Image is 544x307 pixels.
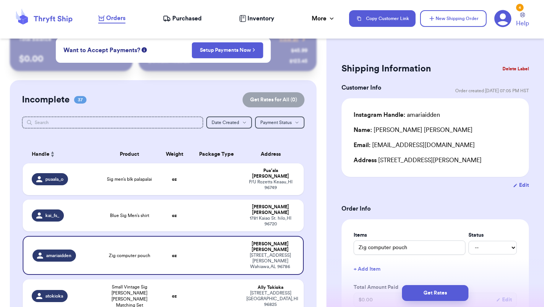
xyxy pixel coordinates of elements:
[212,120,239,125] span: Date Created
[22,116,203,129] input: Search
[172,294,177,298] strong: oz
[516,12,529,28] a: Help
[342,63,431,75] h2: Shipping Information
[351,261,520,278] button: + Add Item
[468,231,517,239] label: Status
[354,126,473,135] div: [PERSON_NAME] [PERSON_NAME]
[260,120,292,125] span: Payment Status
[349,10,416,27] button: Copy Customer Link
[242,145,304,163] th: Address
[291,47,308,54] div: $ 45.99
[246,216,295,227] div: 1781 Kaiao St. hilo , HI 96720
[246,204,295,216] div: [PERSON_NAME] [PERSON_NAME]
[172,253,177,258] strong: oz
[45,212,59,219] span: kai_fs_
[279,36,298,43] span: View all
[247,14,274,23] span: Inventory
[342,83,381,92] h3: Customer Info
[239,14,274,23] a: Inventory
[192,42,263,58] button: Setup Payments Now
[354,156,517,165] div: [STREET_ADDRESS][PERSON_NAME]
[74,96,87,104] span: 37
[342,204,529,213] h3: Order Info
[49,150,56,159] button: Sort ascending
[191,145,242,163] th: Package Type
[494,10,512,27] a: 4
[246,241,294,253] div: [PERSON_NAME] [PERSON_NAME]
[279,36,308,43] a: View all
[354,231,465,239] label: Items
[354,127,372,133] span: Name:
[19,36,51,43] p: Total Balance
[22,94,70,106] h2: Incomplete
[513,181,529,189] button: Edit
[499,60,532,77] button: Delete Label
[206,116,252,129] button: Date Created
[172,14,202,23] span: Purchased
[354,142,371,148] span: Email:
[200,47,255,54] a: Setup Payments Now
[110,212,149,219] span: Blue Sig Men’s shirt
[106,14,125,23] span: Orders
[289,57,308,65] div: $ 123.45
[45,293,63,299] span: atokioka
[158,145,191,163] th: Weight
[354,110,440,119] div: amariaidden
[63,46,140,55] span: Want to Accept Payments?
[354,141,517,150] div: [EMAIL_ADDRESS][DOMAIN_NAME]
[101,145,158,163] th: Product
[455,88,529,94] span: Order created: [DATE] 07:05 PM HST
[354,112,405,118] span: Instagram Handle:
[516,19,529,28] span: Help
[420,10,487,27] button: New Shipping Order
[354,157,377,163] span: Address
[107,176,152,182] span: Sig men’s blk palapalai
[402,285,468,301] button: Get Rates
[243,92,304,107] button: Get Rates for All (0)
[172,177,177,181] strong: oz
[172,213,177,218] strong: oz
[246,253,294,270] div: [STREET_ADDRESS][PERSON_NAME] Wahiawa , AL 96786
[312,14,335,23] div: More
[246,179,295,191] div: P/U Rozetts Keaau , HI 96749
[246,168,295,179] div: Puaʻala [PERSON_NAME]
[246,285,295,290] div: Ally Tokioka
[109,253,150,259] span: Zig computer pouch
[98,14,125,23] a: Orders
[46,253,71,259] span: amariaidden
[255,116,304,129] button: Payment Status
[163,14,202,23] a: Purchased
[516,4,524,11] div: 4
[19,53,124,65] p: $ 0.00
[45,176,63,182] span: puaala_o
[32,150,49,158] span: Handle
